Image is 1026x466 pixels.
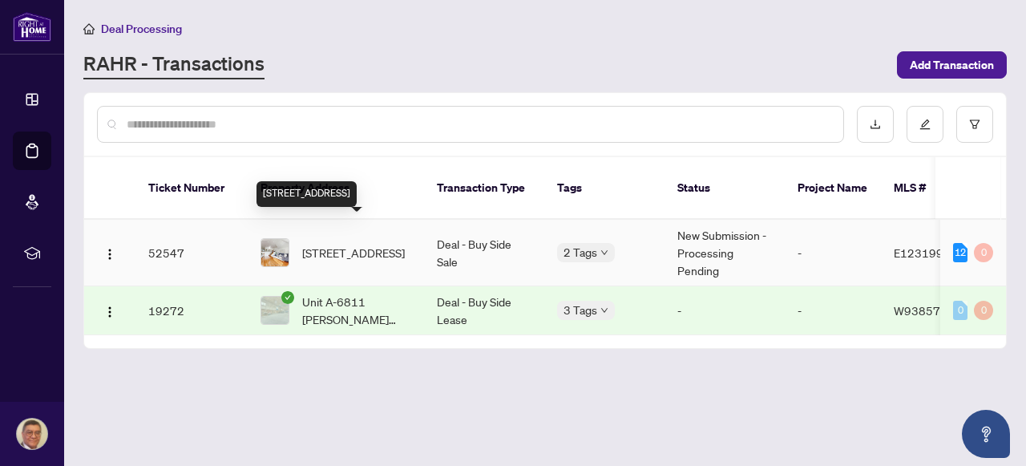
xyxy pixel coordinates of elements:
td: 19272 [135,286,248,335]
span: 3 Tags [563,301,597,319]
div: 0 [974,301,993,320]
span: home [83,23,95,34]
img: thumbnail-img [261,239,289,266]
img: Logo [103,306,116,318]
div: [STREET_ADDRESS] [256,181,357,207]
td: - [785,220,881,286]
span: Deal Processing [101,22,182,36]
td: 52547 [135,220,248,286]
img: Profile Icon [17,419,47,449]
span: edit [919,119,931,130]
div: 0 [974,243,993,262]
span: down [600,249,608,257]
img: Logo [103,248,116,261]
th: Tags [544,157,664,220]
td: Deal - Buy Side Sale [424,220,544,286]
button: Logo [97,240,123,265]
span: 2 Tags [563,243,597,261]
span: download [870,119,881,130]
button: Open asap [962,410,1010,458]
span: Unit A-6811 [PERSON_NAME][STREET_ADDRESS] [302,293,411,328]
span: check-circle [281,291,294,304]
th: Property Address [248,157,424,220]
button: download [857,106,894,143]
td: New Submission - Processing Pending [664,220,785,286]
button: Add Transaction [897,51,1007,79]
span: E12319990 [894,245,958,260]
span: down [600,306,608,314]
td: - [785,286,881,335]
button: edit [907,106,943,143]
a: RAHR - Transactions [83,51,265,79]
img: thumbnail-img [261,297,289,324]
button: Logo [97,298,123,323]
th: Project Name [785,157,881,220]
img: logo [13,12,51,42]
th: Status [664,157,785,220]
div: 12 [953,243,967,262]
span: W9385715 [894,303,955,318]
button: filter [956,106,993,143]
div: 0 [953,301,967,320]
th: Ticket Number [135,157,248,220]
th: Transaction Type [424,157,544,220]
td: - [664,286,785,335]
span: [STREET_ADDRESS] [302,244,405,261]
td: Deal - Buy Side Lease [424,286,544,335]
span: filter [969,119,980,130]
span: Add Transaction [910,52,994,78]
th: MLS # [881,157,977,220]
